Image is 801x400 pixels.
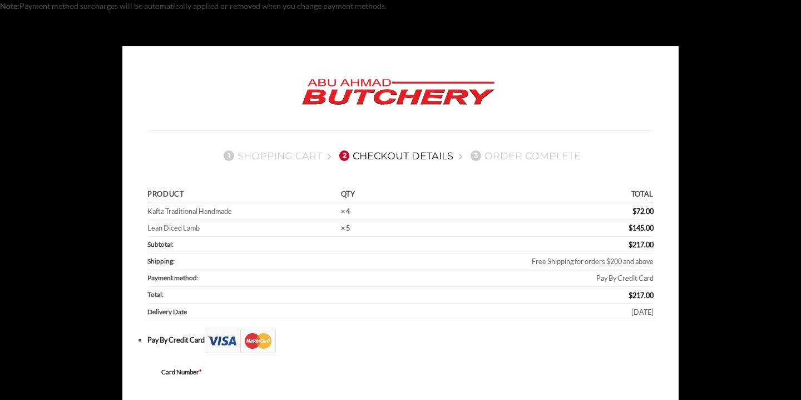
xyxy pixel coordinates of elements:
[147,335,276,344] label: Pay By Credit Card
[629,291,654,300] bdi: 217.00
[629,240,632,249] span: $
[147,203,337,220] td: Kafta Traditional Handmade
[383,270,654,287] td: Pay By Credit Card
[205,329,276,353] img: Checkout
[293,71,504,114] img: Abu Ahmad Butchery
[383,187,654,203] th: Total
[147,253,383,270] th: Shipping:
[337,187,383,203] th: Qty
[147,287,383,304] th: Total:
[629,240,654,249] bdi: 217.00
[632,207,636,216] span: $
[383,253,654,270] td: Free Shipping for orders $200 and above
[632,207,654,216] bdi: 72.00
[339,150,349,160] span: 2
[147,237,383,253] th: Subtotal:
[161,367,384,377] label: Card Number
[147,187,337,203] th: Product
[147,142,654,170] nav: Checkout steps
[383,304,654,320] td: [DATE]
[629,223,632,232] span: $
[147,220,337,237] td: Lean Diced Lamb
[629,223,654,232] bdi: 145.00
[336,150,454,162] a: 2Checkout details
[341,207,350,216] strong: × 4
[199,368,202,375] abbr: required
[220,150,322,162] a: 1Shopping Cart
[629,291,632,300] span: $
[147,270,383,287] th: Payment method:
[147,304,383,320] th: Delivery Date
[224,150,234,160] span: 1
[341,223,350,232] strong: × 5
